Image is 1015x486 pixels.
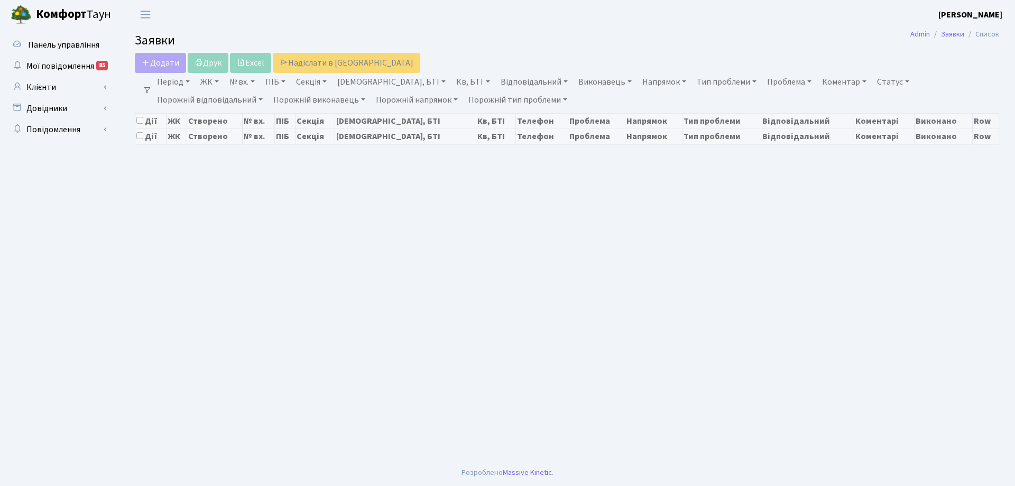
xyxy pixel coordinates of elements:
a: Статус [873,73,914,91]
th: Виконано [915,129,972,144]
div: Розроблено . [462,467,553,479]
th: ПІБ [274,129,296,144]
th: Тип проблеми [682,129,761,144]
th: Кв, БТІ [476,129,515,144]
th: Проблема [568,129,625,144]
a: Excel [230,53,271,73]
th: Дії [135,129,167,144]
span: Додати [142,57,179,69]
th: Відповідальний [761,113,854,129]
a: [DEMOGRAPHIC_DATA], БТІ [333,73,450,91]
a: Період [153,73,194,91]
a: Повідомлення [5,119,111,140]
a: Напрямок [638,73,690,91]
a: ЖК [196,73,223,91]
span: Мої повідомлення [26,60,94,72]
th: [DEMOGRAPHIC_DATA], БТІ [335,129,476,144]
a: Кв, БТІ [452,73,494,91]
a: Порожній виконавець [269,91,370,109]
a: Тип проблеми [693,73,761,91]
th: Створено [187,129,243,144]
a: Massive Kinetic [503,467,552,478]
a: Клієнти [5,77,111,98]
a: Порожній відповідальний [153,91,267,109]
th: Row [972,129,999,144]
th: Row [972,113,999,129]
div: 85 [96,61,108,70]
a: Admin [910,29,930,40]
span: Панель управління [28,39,99,51]
li: Список [964,29,999,40]
a: Порожній напрямок [372,91,462,109]
img: logo.png [11,4,32,25]
b: [PERSON_NAME] [938,9,1002,21]
a: Коментар [818,73,871,91]
th: [DEMOGRAPHIC_DATA], БТІ [335,113,476,129]
a: Заявки [941,29,964,40]
a: Друк [188,53,228,73]
a: Відповідальний [496,73,572,91]
th: Створено [187,113,243,129]
a: Додати [135,53,186,73]
a: Довідники [5,98,111,119]
th: Дії [135,113,167,129]
a: № вх. [225,73,259,91]
th: ЖК [167,113,187,129]
a: Панель управління [5,34,111,56]
th: Напрямок [625,129,682,144]
nav: breadcrumb [894,23,1015,45]
th: Відповідальний [761,129,854,144]
th: Виконано [915,113,972,129]
a: Мої повідомлення85 [5,56,111,77]
a: Проблема [763,73,816,91]
th: Секція [296,129,335,144]
th: Кв, БТІ [476,113,515,129]
a: Секція [292,73,331,91]
th: Коментарі [854,113,915,129]
b: Комфорт [36,6,87,23]
a: ПІБ [261,73,290,91]
a: Порожній тип проблеми [464,91,571,109]
th: Проблема [568,113,625,129]
th: Телефон [516,129,568,144]
th: Тип проблеми [682,113,761,129]
th: Секція [296,113,335,129]
span: Таун [36,6,111,24]
th: ПІБ [274,113,296,129]
th: ЖК [167,129,187,144]
th: Коментарі [854,129,915,144]
th: Телефон [516,113,568,129]
a: [PERSON_NAME] [938,8,1002,21]
th: № вх. [243,113,275,129]
th: № вх. [243,129,275,144]
a: Виконавець [574,73,636,91]
button: Переключити навігацію [132,6,159,23]
a: Надіслати в [GEOGRAPHIC_DATA] [273,53,420,73]
span: Заявки [135,31,175,50]
th: Напрямок [625,113,682,129]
